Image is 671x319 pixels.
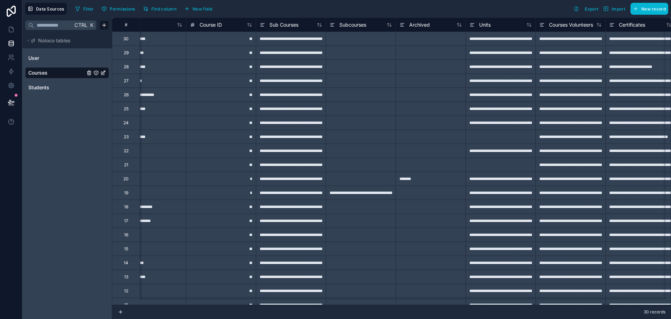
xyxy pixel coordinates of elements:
span: Find column [151,6,176,12]
span: Course ID [200,21,222,28]
span: Certificates [619,21,645,28]
div: # [117,22,135,27]
button: Find column [140,4,179,14]
div: 28 [124,64,129,70]
a: User [28,55,85,62]
span: Subcourses [339,21,366,28]
div: 24 [123,120,129,126]
span: User [28,55,39,62]
div: 18 [124,204,128,210]
div: 23 [124,134,129,140]
div: Students [25,82,109,93]
button: Export [571,3,601,15]
button: New field [182,4,215,14]
div: 16 [124,232,128,238]
div: 21 [124,162,128,168]
span: Export [585,6,598,12]
div: 26 [124,92,129,98]
span: 30 records [644,309,665,315]
div: 12 [124,288,128,294]
div: 13 [124,274,128,280]
span: Units [479,21,491,28]
div: 17 [124,218,128,224]
span: Courses Volunteers [549,21,593,28]
button: Filter [72,4,96,14]
button: Import [601,3,628,15]
button: Noloco tables [25,36,105,46]
span: Sub Courses [269,21,298,28]
div: User [25,53,109,64]
div: 15 [124,246,128,252]
span: Noloco tables [38,37,71,44]
span: Courses [28,69,48,76]
div: 20 [123,176,129,182]
div: Courses [25,67,109,78]
button: Data Sources [25,3,67,15]
div: 19 [124,190,128,196]
div: 30 [123,36,129,42]
button: Permissions [99,4,137,14]
div: 22 [124,148,129,154]
span: Students [28,84,49,91]
button: New record [630,3,668,15]
a: Students [28,84,85,91]
a: New record [628,3,668,15]
span: K [89,23,94,28]
a: Permissions [99,4,140,14]
div: 27 [124,78,129,84]
span: Permissions [110,6,135,12]
div: 11 [124,302,128,308]
span: New record [641,6,666,12]
span: Filter [83,6,94,12]
span: Import [612,6,625,12]
div: 29 [124,50,129,56]
span: New field [193,6,212,12]
a: Courses [28,69,85,76]
span: Data Sources [36,6,64,12]
span: Archived [409,21,430,28]
span: Ctrl [74,21,88,29]
div: 25 [124,106,129,112]
div: 14 [124,260,128,266]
